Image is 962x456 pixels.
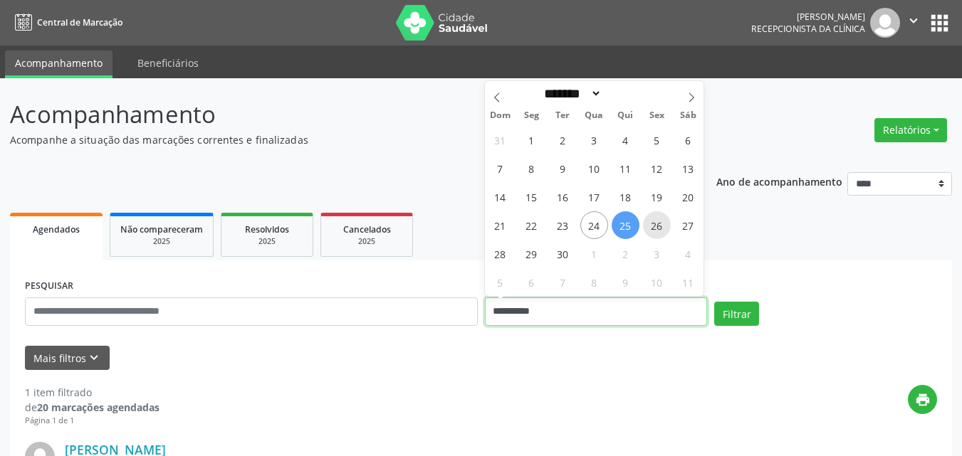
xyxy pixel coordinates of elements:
[549,240,577,267] span: Setembro 30, 2025
[672,111,704,120] span: Sáb
[25,415,160,427] div: Página 1 de 1
[33,223,80,235] span: Agendados
[643,126,671,154] span: Setembro 5, 2025
[486,183,514,211] span: Setembro 14, 2025
[610,111,641,120] span: Qui
[714,302,759,326] button: Filtrar
[485,111,516,120] span: Dom
[643,240,671,267] span: Outubro 3, 2025
[674,211,702,239] span: Setembro 27, 2025
[231,236,303,247] div: 2025
[549,211,577,239] span: Setembro 23, 2025
[10,11,122,34] a: Central de Marcação
[518,211,545,239] span: Setembro 22, 2025
[578,111,610,120] span: Qua
[486,211,514,239] span: Setembro 21, 2025
[674,240,702,267] span: Outubro 4, 2025
[612,126,639,154] span: Setembro 4, 2025
[331,236,402,247] div: 2025
[518,183,545,211] span: Setembro 15, 2025
[486,240,514,267] span: Setembro 28, 2025
[486,126,514,154] span: Agosto 31, 2025
[343,223,391,235] span: Cancelados
[751,23,865,35] span: Recepcionista da clínica
[540,86,602,101] select: Month
[580,211,608,239] span: Setembro 24, 2025
[10,132,669,147] p: Acompanhe a situação das marcações correntes e finalizadas
[908,385,937,414] button: print
[486,268,514,296] span: Outubro 5, 2025
[86,350,102,366] i: keyboard_arrow_down
[547,111,578,120] span: Ter
[120,236,203,247] div: 2025
[486,154,514,182] span: Setembro 7, 2025
[5,51,113,78] a: Acompanhamento
[518,268,545,296] span: Outubro 6, 2025
[127,51,209,75] a: Beneficiários
[716,172,842,190] p: Ano de acompanhamento
[751,11,865,23] div: [PERSON_NAME]
[674,126,702,154] span: Setembro 6, 2025
[580,183,608,211] span: Setembro 17, 2025
[549,154,577,182] span: Setembro 9, 2025
[641,111,672,120] span: Sex
[870,8,900,38] img: img
[906,13,921,28] i: 
[612,240,639,267] span: Outubro 2, 2025
[580,268,608,296] span: Outubro 8, 2025
[245,223,289,235] span: Resolvidos
[643,183,671,211] span: Setembro 19, 2025
[37,401,160,414] strong: 20 marcações agendadas
[516,111,547,120] span: Seg
[37,16,122,28] span: Central de Marcação
[927,11,952,36] button: apps
[900,8,927,38] button: 
[674,268,702,296] span: Outubro 11, 2025
[612,268,639,296] span: Outubro 9, 2025
[612,183,639,211] span: Setembro 18, 2025
[25,385,160,400] div: 1 item filtrado
[518,126,545,154] span: Setembro 1, 2025
[518,240,545,267] span: Setembro 29, 2025
[674,183,702,211] span: Setembro 20, 2025
[549,268,577,296] span: Outubro 7, 2025
[612,154,639,182] span: Setembro 11, 2025
[580,240,608,267] span: Outubro 1, 2025
[25,275,73,297] label: PESQUISAR
[602,86,649,101] input: Year
[10,97,669,132] p: Acompanhamento
[643,268,671,296] span: Outubro 10, 2025
[580,154,608,182] span: Setembro 10, 2025
[915,392,931,408] i: print
[25,400,160,415] div: de
[549,183,577,211] span: Setembro 16, 2025
[549,126,577,154] span: Setembro 2, 2025
[674,154,702,182] span: Setembro 13, 2025
[643,211,671,239] span: Setembro 26, 2025
[518,154,545,182] span: Setembro 8, 2025
[643,154,671,182] span: Setembro 12, 2025
[874,118,947,142] button: Relatórios
[580,126,608,154] span: Setembro 3, 2025
[612,211,639,239] span: Setembro 25, 2025
[25,346,110,371] button: Mais filtroskeyboard_arrow_down
[120,223,203,235] span: Não compareceram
